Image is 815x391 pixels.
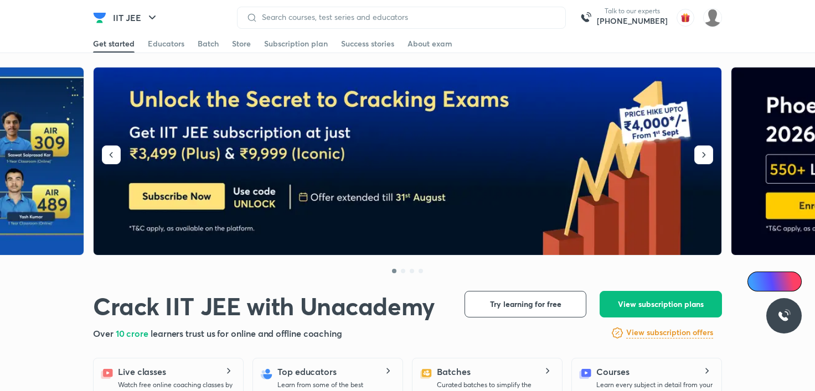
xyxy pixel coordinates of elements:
div: Success stories [341,38,394,49]
img: Icon [754,277,763,286]
a: View subscription offers [626,326,713,340]
a: Batch [198,35,219,53]
a: Get started [93,35,135,53]
a: Educators [148,35,184,53]
span: Over [93,327,116,339]
img: Aayush Kumar Jha [703,8,722,27]
span: Ai Doubts [766,277,795,286]
a: Success stories [341,35,394,53]
h5: Courses [596,365,629,378]
h5: Live classes [118,365,166,378]
div: Get started [93,38,135,49]
span: learners trust us for online and offline coaching [151,327,342,339]
img: ttu [777,309,791,322]
span: 10 crore [116,327,151,339]
div: Educators [148,38,184,49]
p: Talk to our experts [597,7,668,15]
div: Store [232,38,251,49]
a: Store [232,35,251,53]
h1: Crack IIT JEE with Unacademy [93,291,435,320]
div: About exam [407,38,452,49]
input: Search courses, test series and educators [257,13,556,22]
img: call-us [575,7,597,29]
div: Batch [198,38,219,49]
span: View subscription plans [618,299,704,310]
img: avatar [677,9,694,27]
h5: Top educators [277,365,337,378]
button: Try learning for free [465,291,586,317]
a: About exam [407,35,452,53]
button: View subscription plans [600,291,722,317]
button: IIT JEE [106,7,166,29]
h5: Batches [437,365,470,378]
h6: View subscription offers [626,327,713,338]
div: Subscription plan [264,38,328,49]
a: Subscription plan [264,35,328,53]
img: Company Logo [93,11,106,24]
span: Try learning for free [490,299,561,310]
a: Ai Doubts [747,272,802,291]
a: [PHONE_NUMBER] [597,15,668,27]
